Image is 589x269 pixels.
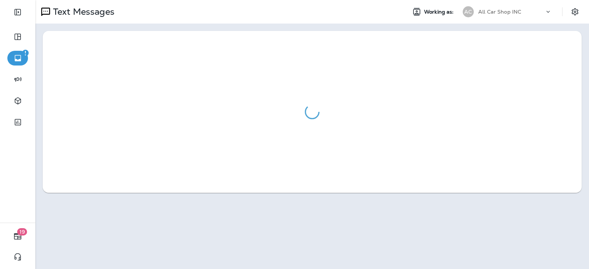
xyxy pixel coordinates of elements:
[478,9,521,15] p: All Car Shop INC
[50,6,114,17] p: Text Messages
[7,229,28,244] button: 19
[463,6,474,17] div: AC
[568,5,582,18] button: Settings
[424,9,455,15] span: Working as:
[17,228,27,236] span: 19
[7,5,28,20] button: Expand Sidebar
